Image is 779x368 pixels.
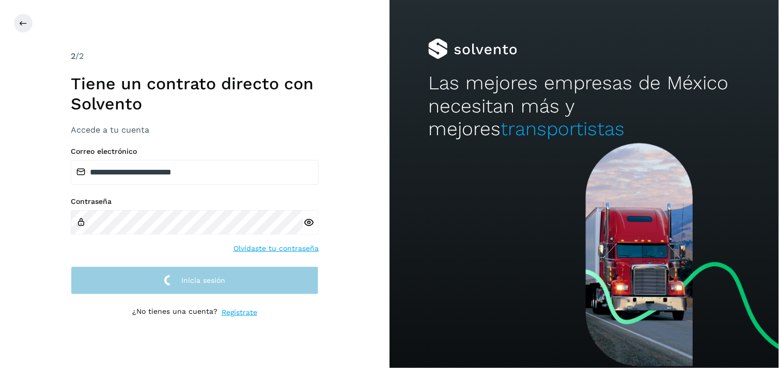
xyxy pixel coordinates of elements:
[71,50,319,62] div: /2
[71,266,319,295] button: Inicia sesión
[71,125,319,135] h3: Accede a tu cuenta
[71,197,319,206] label: Contraseña
[428,72,740,140] h2: Las mejores empresas de México necesitan más y mejores
[71,51,75,61] span: 2
[71,74,319,114] h1: Tiene un contrato directo con Solvento
[132,307,217,318] p: ¿No tienes una cuenta?
[181,277,225,284] span: Inicia sesión
[222,307,257,318] a: Regístrate
[233,243,319,254] a: Olvidaste tu contraseña
[501,118,625,140] span: transportistas
[71,147,319,156] label: Correo electrónico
